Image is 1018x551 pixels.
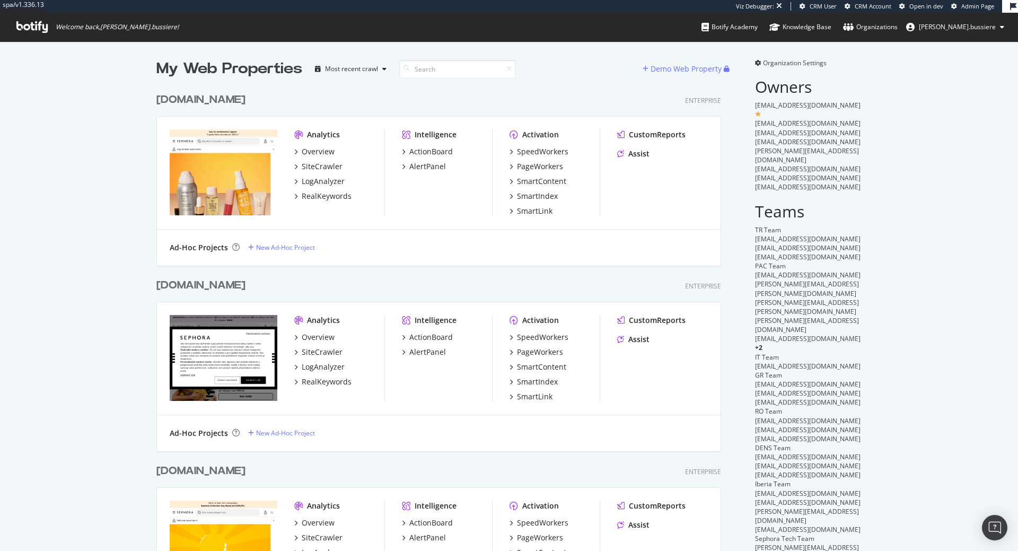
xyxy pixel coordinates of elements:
div: Organizations [843,22,898,32]
div: Enterprise [685,282,721,291]
div: Assist [628,520,650,530]
div: SmartIndex [517,377,558,387]
button: Demo Web Property [643,60,724,77]
a: [DOMAIN_NAME] [156,92,250,108]
div: Activation [522,315,559,326]
div: CustomReports [629,501,686,511]
div: CustomReports [629,129,686,140]
span: Organization Settings [763,58,827,67]
span: [EMAIL_ADDRESS][DOMAIN_NAME] [755,128,861,137]
span: [EMAIL_ADDRESS][DOMAIN_NAME] [755,425,861,434]
div: Viz Debugger: [736,2,774,11]
a: AlertPanel [402,532,446,543]
span: benjamin.bussiere [919,22,996,31]
button: Most recent crawl [311,60,391,77]
a: SpeedWorkers [510,332,568,343]
div: Intelligence [415,129,457,140]
div: Open Intercom Messenger [982,515,1007,540]
a: New Ad-Hoc Project [248,243,315,252]
a: SpeedWorkers [510,518,568,528]
a: Overview [294,332,335,343]
div: SpeedWorkers [517,518,568,528]
span: [PERSON_NAME][EMAIL_ADDRESS][DOMAIN_NAME] [755,316,859,334]
div: Knowledge Base [769,22,831,32]
button: [PERSON_NAME].bussiere [898,19,1013,36]
a: Demo Web Property [643,64,724,73]
h2: Owners [755,78,862,95]
a: SmartIndex [510,377,558,387]
a: Assist [617,148,650,159]
span: [PERSON_NAME][EMAIL_ADDRESS][PERSON_NAME][DOMAIN_NAME] [755,298,859,316]
div: New Ad-Hoc Project [256,428,315,438]
a: New Ad-Hoc Project [248,428,315,438]
div: SpeedWorkers [517,332,568,343]
span: [PERSON_NAME][EMAIL_ADDRESS][DOMAIN_NAME] [755,146,859,164]
a: SiteCrawler [294,347,343,357]
div: PageWorkers [517,161,563,172]
span: [EMAIL_ADDRESS][DOMAIN_NAME] [755,452,861,461]
a: Organizations [843,13,898,41]
span: + 2 [755,343,762,352]
span: [EMAIL_ADDRESS][DOMAIN_NAME] [755,362,861,371]
div: RealKeywords [302,191,352,202]
a: [DOMAIN_NAME] [156,278,250,293]
div: PAC Team [755,261,862,270]
div: [DOMAIN_NAME] [156,463,245,479]
span: [PERSON_NAME][EMAIL_ADDRESS][DOMAIN_NAME] [755,507,859,525]
a: AlertPanel [402,347,446,357]
div: Sephora Tech Team [755,534,862,543]
span: CRM Account [855,2,891,10]
a: SmartLink [510,391,552,402]
div: DENS Team [755,443,862,452]
span: [EMAIL_ADDRESS][DOMAIN_NAME] [755,461,861,470]
a: Assist [617,334,650,345]
span: [EMAIL_ADDRESS][DOMAIN_NAME] [755,101,861,110]
div: Overview [302,518,335,528]
img: www.sephora.dk [170,129,277,215]
a: CustomReports [617,501,686,511]
div: RO Team [755,407,862,416]
a: RealKeywords [294,377,352,387]
div: RealKeywords [302,377,352,387]
a: ActionBoard [402,146,453,157]
div: AlertPanel [409,532,446,543]
a: PageWorkers [510,532,563,543]
span: [EMAIL_ADDRESS][DOMAIN_NAME] [755,489,861,498]
a: PageWorkers [510,161,563,172]
div: Analytics [307,501,340,511]
span: [EMAIL_ADDRESS][DOMAIN_NAME] [755,416,861,425]
span: [EMAIL_ADDRESS][DOMAIN_NAME] [755,119,861,128]
div: LogAnalyzer [302,176,345,187]
span: CRM User [810,2,837,10]
span: [EMAIL_ADDRESS][DOMAIN_NAME] [755,234,861,243]
a: AlertPanel [402,161,446,172]
a: RealKeywords [294,191,352,202]
a: SmartContent [510,362,566,372]
span: [EMAIL_ADDRESS][DOMAIN_NAME] [755,270,861,279]
div: Assist [628,148,650,159]
span: [EMAIL_ADDRESS][DOMAIN_NAME] [755,137,861,146]
div: PageWorkers [517,347,563,357]
span: [EMAIL_ADDRESS][DOMAIN_NAME] [755,252,861,261]
span: Admin Page [961,2,994,10]
a: Overview [294,518,335,528]
span: [EMAIL_ADDRESS][DOMAIN_NAME] [755,182,861,191]
span: [EMAIL_ADDRESS][DOMAIN_NAME] [755,164,861,173]
div: Most recent crawl [325,66,378,72]
div: [DOMAIN_NAME] [156,278,245,293]
div: Iberia Team [755,479,862,488]
span: [EMAIL_ADDRESS][DOMAIN_NAME] [755,498,861,507]
a: Knowledge Base [769,13,831,41]
a: CRM Account [845,2,891,11]
a: Botify Academy [701,13,758,41]
span: [EMAIL_ADDRESS][DOMAIN_NAME] [755,434,861,443]
h2: Teams [755,203,862,220]
div: Analytics [307,315,340,326]
div: LogAnalyzer [302,362,345,372]
div: SmartContent [517,176,566,187]
span: [EMAIL_ADDRESS][DOMAIN_NAME] [755,173,861,182]
div: Botify Academy [701,22,758,32]
a: Overview [294,146,335,157]
a: [DOMAIN_NAME] [156,463,250,479]
span: [PERSON_NAME][EMAIL_ADDRESS][PERSON_NAME][DOMAIN_NAME] [755,279,859,298]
